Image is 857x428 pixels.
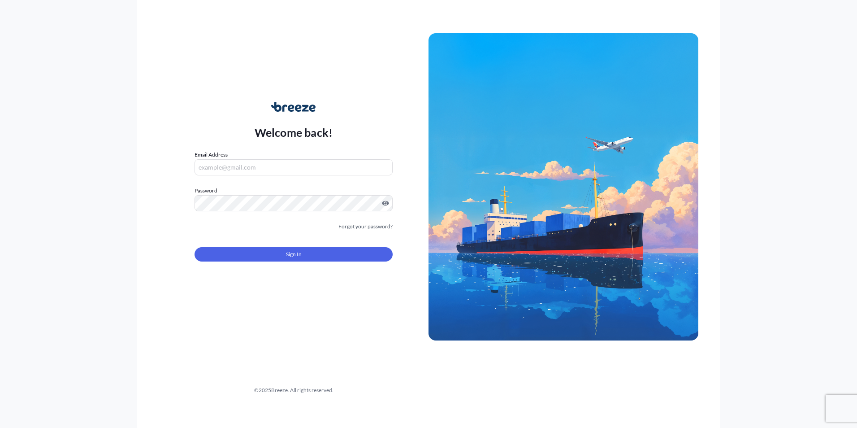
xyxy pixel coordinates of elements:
img: Ship illustration [428,33,698,340]
a: Forgot your password? [338,222,393,231]
button: Show password [382,200,389,207]
button: Sign In [195,247,393,262]
label: Password [195,186,393,195]
p: Welcome back! [255,125,333,140]
span: Sign In [286,250,302,259]
label: Email Address [195,150,228,159]
input: example@gmail.com [195,159,393,175]
div: © 2025 Breeze. All rights reserved. [159,386,428,395]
